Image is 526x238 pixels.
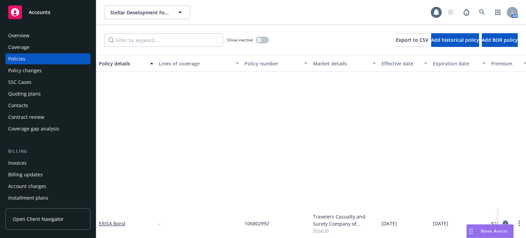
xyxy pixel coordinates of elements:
[5,88,90,99] a: Quoting plans
[8,158,27,168] div: Invoices
[430,55,488,72] button: Expiration date
[5,181,90,192] a: Account charges
[5,42,90,53] a: Coverage
[310,55,379,72] button: Market details
[482,37,518,43] span: Add BOR policy
[482,33,518,47] button: Add BOR policy
[5,123,90,134] a: Coverage gap analysis
[8,65,42,76] div: Policy changes
[515,219,523,227] a: more
[481,228,508,234] span: Nova Assist
[466,224,514,238] button: Nova Assist
[99,60,146,67] div: Policy details
[501,219,510,227] a: circleInformation
[433,60,478,67] div: Expiration date
[110,9,170,16] span: Stellar Development Foundation
[96,55,156,72] button: Policy details
[396,33,428,47] button: Export to CSV
[156,55,242,72] button: Lines of coverage
[5,3,90,22] a: Accounts
[313,60,368,67] div: Market details
[8,30,29,41] div: Overview
[491,220,509,227] span: $105.00
[5,65,90,76] a: Policy changes
[104,5,190,19] button: Stellar Development Foundation
[433,220,448,227] span: [DATE]
[5,77,90,88] a: SSC Cases
[313,213,376,227] div: Travelers Casualty and Surety Company of America, Travelers Insurance
[13,215,64,223] span: Open Client Navigator
[444,5,458,19] a: Start snowing
[381,220,397,227] span: [DATE]
[5,30,90,41] a: Overview
[245,60,300,67] div: Policy number
[99,220,125,227] a: ERISA Bond
[5,192,90,203] a: Installment plans
[431,33,479,47] button: Add historical policy
[8,169,43,180] div: Billing updates
[467,225,475,238] div: Drag to move
[491,5,505,19] a: Switch app
[8,53,25,64] div: Policies
[5,169,90,180] a: Billing updates
[5,53,90,64] a: Policies
[245,220,269,227] span: 106802992
[8,42,29,53] div: Coverage
[460,5,473,19] a: Report a Bug
[8,181,46,192] div: Account charges
[104,33,223,47] input: Filter by keyword...
[8,112,44,123] div: Contract review
[159,220,161,227] span: -
[5,112,90,123] a: Contract review
[29,10,50,15] span: Accounts
[5,100,90,111] a: Contacts
[5,158,90,168] a: Invoices
[8,123,59,134] div: Coverage gap analysis
[313,227,376,233] span: Show all
[8,88,41,99] div: Quoting plans
[8,77,32,88] div: SSC Cases
[396,37,428,43] span: Export to CSV
[475,5,489,19] a: Search
[379,55,430,72] button: Effective date
[242,55,310,72] button: Policy number
[431,37,479,43] span: Add historical policy
[381,60,420,67] div: Effective date
[227,37,253,43] span: Show inactive
[159,60,231,67] div: Lines of coverage
[491,60,519,67] div: Premium
[5,148,90,155] div: Billing
[8,100,28,111] div: Contacts
[8,192,48,203] div: Installment plans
